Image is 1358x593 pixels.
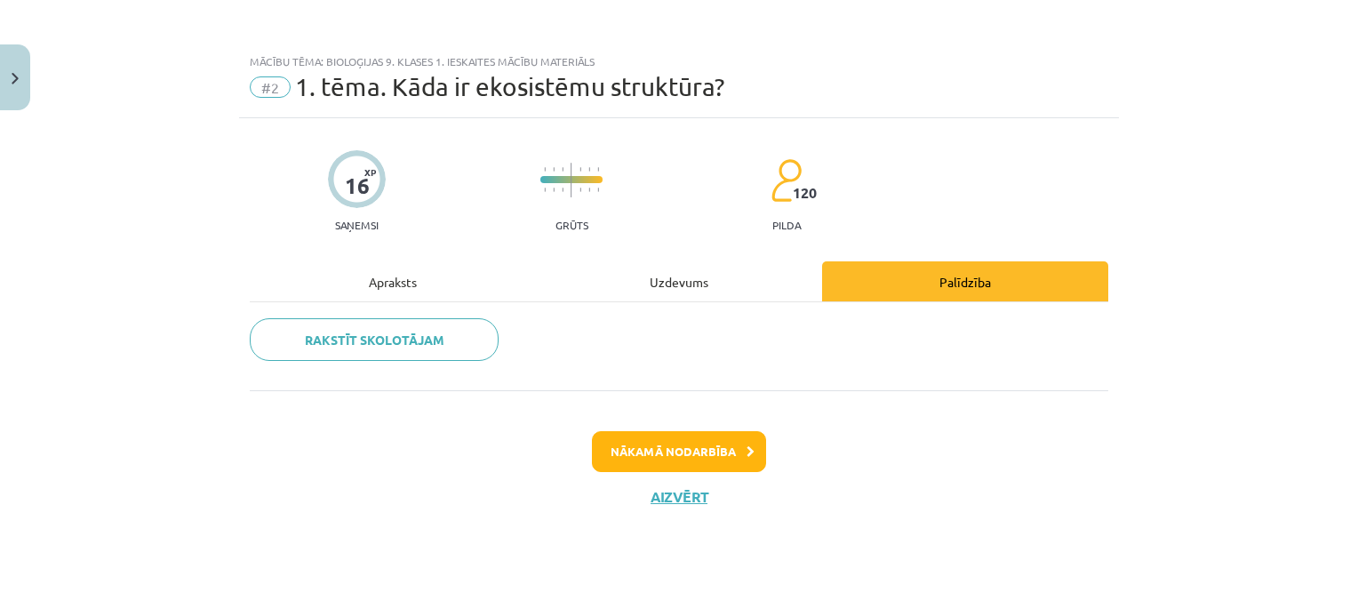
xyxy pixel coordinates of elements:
img: icon-short-line-57e1e144782c952c97e751825c79c345078a6d821885a25fce030b3d8c18986b.svg [588,188,590,192]
img: icon-short-line-57e1e144782c952c97e751825c79c345078a6d821885a25fce030b3d8c18986b.svg [544,167,546,172]
img: icon-short-line-57e1e144782c952c97e751825c79c345078a6d821885a25fce030b3d8c18986b.svg [553,188,555,192]
span: #2 [250,76,291,98]
a: Rakstīt skolotājam [250,318,499,361]
img: students-c634bb4e5e11cddfef0936a35e636f08e4e9abd3cc4e673bd6f9a4125e45ecb1.svg [771,158,802,203]
img: icon-short-line-57e1e144782c952c97e751825c79c345078a6d821885a25fce030b3d8c18986b.svg [553,167,555,172]
div: Mācību tēma: Bioloģijas 9. klases 1. ieskaites mācību materiāls [250,55,1108,68]
img: icon-long-line-d9ea69661e0d244f92f715978eff75569469978d946b2353a9bb055b3ed8787d.svg [571,163,572,197]
div: Apraksts [250,261,536,301]
span: 1. tēma. Kāda ir ekosistēmu struktūra? [295,72,724,101]
img: icon-short-line-57e1e144782c952c97e751825c79c345078a6d821885a25fce030b3d8c18986b.svg [544,188,546,192]
img: icon-short-line-57e1e144782c952c97e751825c79c345078a6d821885a25fce030b3d8c18986b.svg [562,188,563,192]
span: XP [364,167,376,177]
div: Palīdzība [822,261,1108,301]
p: Saņemsi [328,219,386,231]
div: 16 [345,173,370,198]
p: Grūts [555,219,588,231]
img: icon-short-line-57e1e144782c952c97e751825c79c345078a6d821885a25fce030b3d8c18986b.svg [562,167,563,172]
img: icon-short-line-57e1e144782c952c97e751825c79c345078a6d821885a25fce030b3d8c18986b.svg [597,167,599,172]
img: icon-short-line-57e1e144782c952c97e751825c79c345078a6d821885a25fce030b3d8c18986b.svg [579,167,581,172]
img: icon-short-line-57e1e144782c952c97e751825c79c345078a6d821885a25fce030b3d8c18986b.svg [597,188,599,192]
div: Uzdevums [536,261,822,301]
img: icon-short-line-57e1e144782c952c97e751825c79c345078a6d821885a25fce030b3d8c18986b.svg [588,167,590,172]
span: 120 [793,185,817,201]
img: icon-short-line-57e1e144782c952c97e751825c79c345078a6d821885a25fce030b3d8c18986b.svg [579,188,581,192]
p: pilda [772,219,801,231]
button: Nākamā nodarbība [592,431,766,472]
img: icon-close-lesson-0947bae3869378f0d4975bcd49f059093ad1ed9edebbc8119c70593378902aed.svg [12,73,19,84]
button: Aizvērt [645,488,713,506]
